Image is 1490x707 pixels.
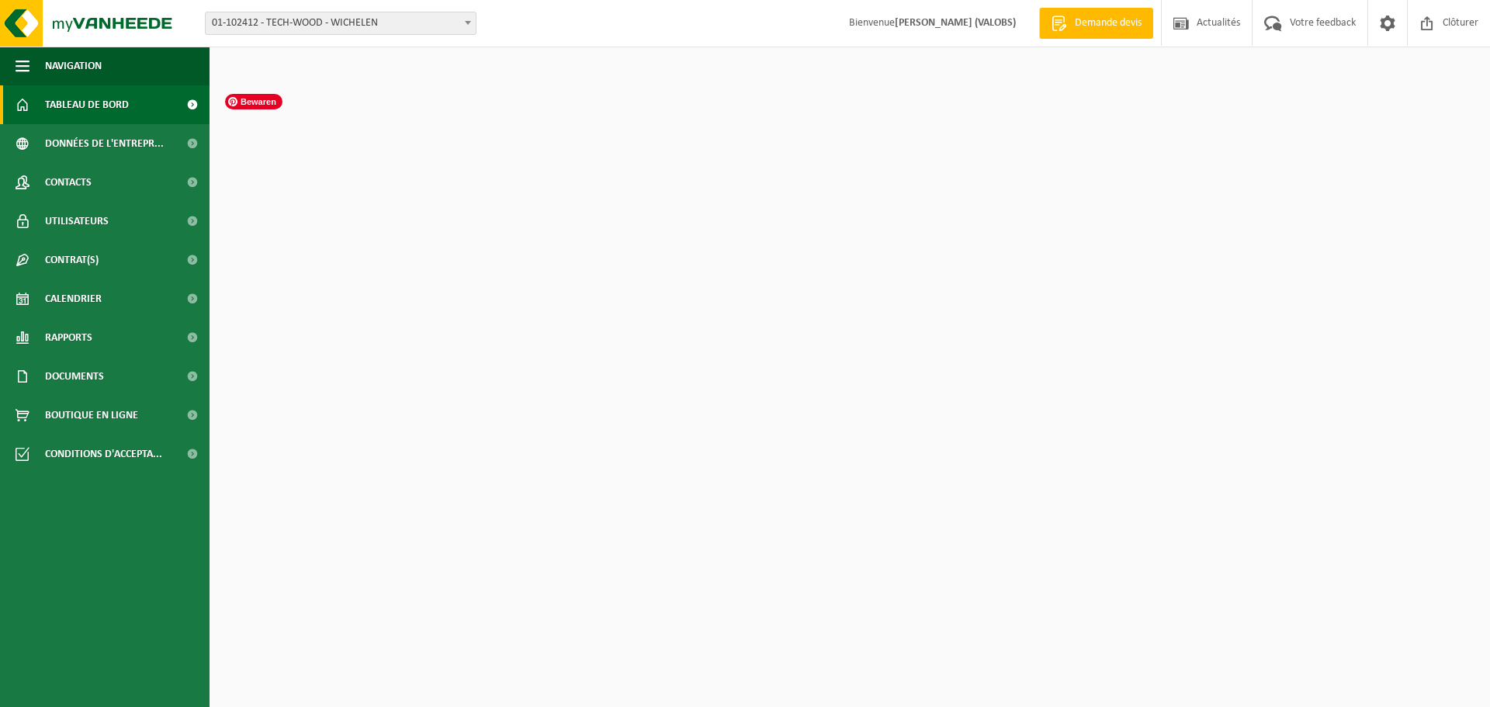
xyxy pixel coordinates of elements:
span: Données de l'entrepr... [45,124,164,163]
span: Bewaren [225,94,282,109]
span: 01-102412 - TECH-WOOD - WICHELEN [206,12,476,34]
span: Contacts [45,163,92,202]
a: Demande devis [1039,8,1153,39]
span: Utilisateurs [45,202,109,241]
strong: [PERSON_NAME] (VALOBS) [895,17,1016,29]
span: Rapports [45,318,92,357]
span: Demande devis [1071,16,1145,31]
span: Calendrier [45,279,102,318]
span: Contrat(s) [45,241,99,279]
span: Tableau de bord [45,85,129,124]
span: Navigation [45,47,102,85]
span: 01-102412 - TECH-WOOD - WICHELEN [205,12,476,35]
iframe: chat widget [8,673,259,707]
span: Boutique en ligne [45,396,138,435]
span: Conditions d'accepta... [45,435,162,473]
span: Documents [45,357,104,396]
